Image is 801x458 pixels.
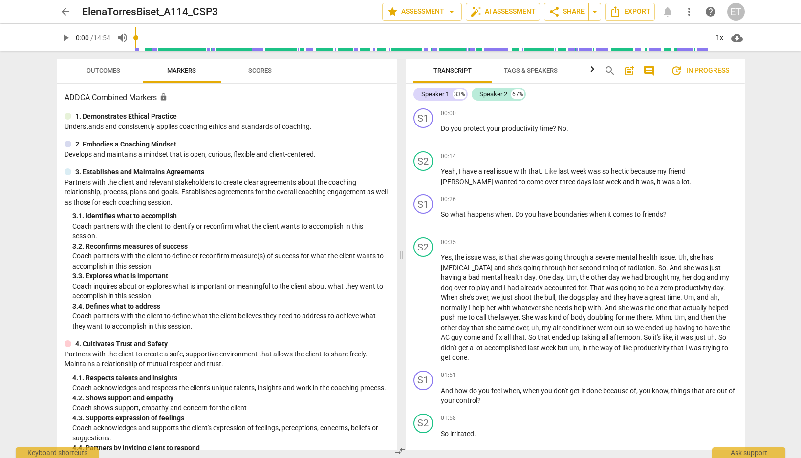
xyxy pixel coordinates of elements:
[658,264,666,271] span: So
[75,111,177,122] p: 1. Demonstrates Ethical Practice
[394,445,406,457] span: compare_arrows
[713,284,723,291] span: day
[519,313,522,321] span: .
[671,65,682,77] span: update
[494,264,507,271] span: and
[626,313,636,321] span: me
[504,273,524,281] span: health
[491,284,504,291] span: and
[549,313,563,321] span: kind
[16,447,99,458] div: Keyboard shortcuts
[72,301,389,312] div: 3. 4. Defines what to address
[563,273,566,281] span: .
[683,264,695,271] span: she
[652,313,655,321] span: .
[601,304,605,312] span: .
[535,313,549,321] span: was
[527,178,545,186] span: come
[469,284,476,291] span: to
[413,194,433,214] div: Change speaker
[65,122,389,132] p: Understands and consistently applies coaching ethics and standards of coaching.
[615,313,626,321] span: for
[702,3,719,21] a: Help
[628,293,644,301] span: have
[641,178,654,186] span: was
[695,264,710,271] span: was
[571,313,587,321] span: body
[450,210,467,218] span: what
[683,6,695,18] span: more_vert
[528,167,541,175] span: that
[87,67,120,74] span: Outcomes
[421,89,449,99] div: Speaker 1
[501,293,514,301] span: just
[476,313,488,321] span: call
[716,313,726,321] span: the
[655,313,671,321] span: Mhm
[702,253,713,261] span: has
[511,89,524,99] div: 67%
[604,65,616,77] span: search
[707,273,720,281] span: and
[441,152,456,161] span: 00:14
[468,273,481,281] span: bad
[539,273,552,281] span: One
[446,6,457,18] span: arrow_drop_down
[568,264,579,271] span: her
[683,304,708,312] span: actually
[167,67,196,74] span: Markers
[471,324,485,332] span: that
[606,178,623,186] span: week
[678,253,687,261] span: Filler word
[552,273,563,281] span: day
[548,6,560,18] span: share
[682,273,693,281] span: her
[533,293,544,301] span: the
[539,324,542,332] span: ,
[496,253,498,261] span: ,
[588,3,601,21] button: Sharing summary
[655,284,660,291] span: a
[623,178,636,186] span: and
[441,273,463,281] span: having
[602,63,618,79] button: Search
[693,273,707,281] span: dog
[514,293,533,301] span: shoot
[674,313,685,321] span: Filler word
[553,125,558,132] span: ?
[65,177,389,208] p: Partners with the client and relevant stakeholders to create clear agreements about the coaching ...
[468,313,476,321] span: to
[504,67,558,74] span: Tags & Speakers
[591,273,608,281] span: other
[486,304,498,312] span: her
[538,210,554,218] span: have
[668,167,686,175] span: friend
[451,125,463,132] span: you
[72,221,389,241] p: Coach partners with the client to identify or reconfirm what the client wants to accomplish in th...
[82,6,218,18] h2: ElenaTorresBiset_A114_CSP3
[671,273,679,281] span: my
[577,178,593,186] span: days
[505,253,519,261] span: that
[723,284,725,291] span: .
[472,304,486,312] span: help
[670,264,683,271] span: And
[675,284,713,291] span: productivity
[487,125,502,132] span: your
[542,264,568,271] span: through
[642,210,663,218] span: friends
[690,253,702,261] span: she
[441,264,494,271] span: [MEDICAL_DATA]
[577,273,580,281] span: ,
[441,195,456,204] span: 00:26
[507,284,520,291] span: had
[705,6,716,18] span: help
[688,313,701,321] span: and
[441,253,452,261] span: Yes
[453,89,466,99] div: 33%
[579,264,603,271] span: second
[516,324,528,332] span: over
[452,253,455,261] span: ,
[459,167,462,175] span: I
[656,304,669,312] span: one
